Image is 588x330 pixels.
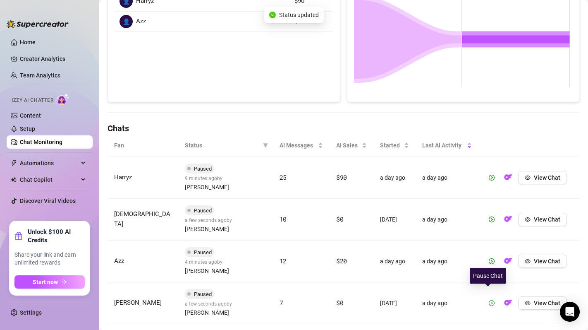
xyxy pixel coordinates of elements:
img: OF [504,215,512,223]
span: eye [525,300,531,306]
span: $20 [336,257,347,265]
a: Chat Monitoring [20,139,62,145]
span: [PERSON_NAME] [185,183,229,192]
span: View Chat [534,258,560,265]
a: Discover Viral Videos [20,198,76,204]
a: Content [20,112,41,119]
span: filter [261,139,270,152]
img: OF [504,173,512,181]
span: $0 [336,215,343,223]
td: a day ago [416,199,478,241]
th: Last AI Activity [416,134,478,157]
span: AI Sales [336,141,360,150]
span: Paused [194,249,212,255]
img: Chat Copilot [11,177,16,183]
td: a day ago [373,241,416,282]
span: 4 minutes ago by [185,259,229,274]
span: AI Messages [280,141,316,150]
span: [PERSON_NAME] [185,308,229,317]
span: 10 [280,215,287,223]
span: View Chat [534,300,560,306]
span: Paused [194,166,212,172]
span: play-circle [489,300,495,306]
span: a few seconds ago by [185,301,232,316]
span: 12 [280,257,287,265]
span: Paused [194,291,212,297]
span: $90 [336,173,347,181]
span: gift [14,232,23,240]
span: play-circle [489,217,495,222]
button: Start nowarrow-right [14,275,85,289]
span: Automations [20,157,79,170]
span: Started [380,141,402,150]
span: [DEMOGRAPHIC_DATA] [114,210,170,228]
th: Fan [108,134,178,157]
span: Harryz [114,173,132,181]
th: Started [373,134,416,157]
td: [DATE] [373,282,416,324]
a: Home [20,39,36,46]
img: OF [504,257,512,265]
td: a day ago [416,282,478,324]
span: View Chat [534,216,560,223]
img: OF [504,299,512,307]
a: OF [502,218,515,224]
div: Open Intercom Messenger [560,302,580,322]
a: Setup [20,125,35,132]
span: $0 [336,299,343,307]
span: [PERSON_NAME] [114,299,162,306]
button: OF [502,213,515,226]
span: Share your link and earn unlimited rewards [14,251,85,267]
span: Chat Copilot [20,173,79,186]
a: Settings [20,309,42,316]
span: eye [525,175,531,181]
div: Pause Chat [470,268,506,284]
span: Izzy AI Chatter [12,96,53,104]
span: [PERSON_NAME] [185,224,229,234]
span: eye [525,217,531,222]
td: a day ago [416,157,478,199]
button: View Chat [518,255,567,268]
div: 👤 [120,15,133,28]
strong: Unlock $100 AI Credits [28,228,85,244]
button: View Chat [518,213,567,226]
span: View Chat [534,174,560,181]
span: a few seconds ago by [185,217,232,232]
a: Team Analytics [20,72,60,79]
span: play-circle [489,258,495,264]
th: AI Messages [273,134,330,157]
td: [DATE] [373,199,416,241]
span: Azz [114,257,124,265]
button: View Chat [518,296,567,310]
span: play-circle [489,175,495,181]
span: Start now [33,279,58,285]
img: logo-BBDzfeDw.svg [7,20,69,28]
span: Azz [136,17,146,26]
h4: Chats [108,123,580,134]
td: a day ago [373,157,416,199]
span: eye [525,258,531,264]
a: Creator Analytics [20,52,86,65]
img: AI Chatter [57,93,69,105]
span: filter [263,143,268,148]
span: arrow-right [61,279,67,285]
span: 9 minutes ago by [185,176,229,190]
span: check-circle [269,12,276,18]
span: thunderbolt [11,160,17,166]
span: Status [185,141,259,150]
td: a day ago [416,241,478,282]
span: 25 [280,173,287,181]
a: OF [502,176,515,183]
span: Paused [194,207,212,214]
button: OF [502,171,515,184]
th: AI Sales [330,134,373,157]
button: OF [502,296,515,310]
span: Status updated [279,10,319,19]
span: [PERSON_NAME] [185,266,229,275]
button: OF [502,255,515,268]
span: 7 [280,299,283,307]
a: OF [502,301,515,308]
button: View Chat [518,171,567,184]
a: OF [502,260,515,266]
span: Last AI Activity [422,141,465,150]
